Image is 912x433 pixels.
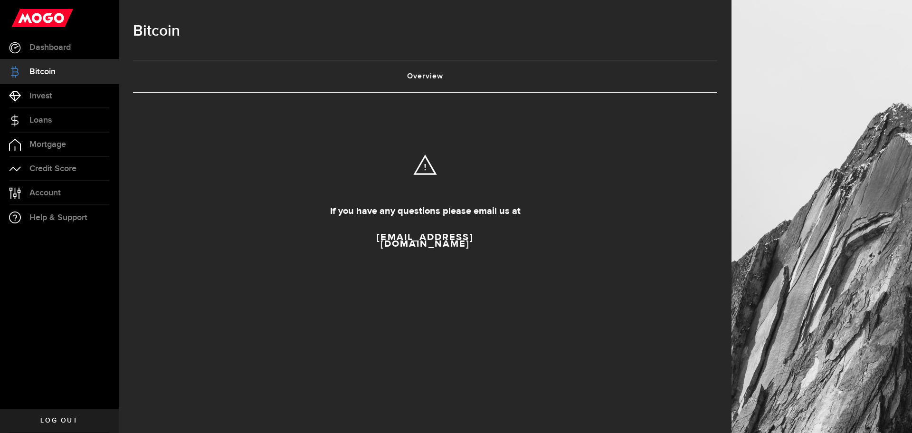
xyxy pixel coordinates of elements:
[29,43,71,52] span: Dashboard
[133,60,717,93] ul: Tabs Navigation
[133,19,717,44] h1: Bitcoin
[157,205,693,217] h2: If you have any questions please email us at
[29,164,76,173] span: Credit Score
[347,227,503,253] a: [EMAIL_ADDRESS][DOMAIN_NAME]
[29,213,87,222] span: Help & Support
[29,67,56,76] span: Bitcoin
[29,189,61,197] span: Account
[133,61,717,92] a: Overview
[29,140,66,149] span: Mortgage
[29,116,52,125] span: Loans
[40,417,78,424] span: Log out
[29,92,52,100] span: Invest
